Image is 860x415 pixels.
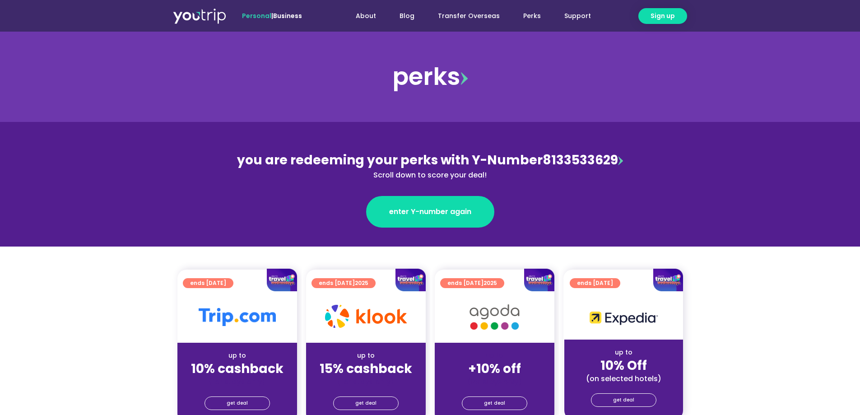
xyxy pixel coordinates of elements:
a: Business [273,11,302,20]
span: get deal [227,397,248,410]
strong: 10% Off [600,357,647,374]
div: up to [185,351,290,360]
div: (for stays only) [313,377,418,387]
a: get deal [205,396,270,410]
span: Sign up [651,11,675,21]
div: (for stays only) [442,377,547,387]
a: Support [553,8,603,24]
span: | [242,11,302,20]
a: get deal [333,396,399,410]
span: you are redeeming your perks with Y-Number [237,151,543,169]
div: Scroll down to score your deal! [234,170,626,181]
span: Personal [242,11,271,20]
nav: Menu [326,8,603,24]
div: up to [313,351,418,360]
strong: 15% cashback [320,360,412,378]
div: (on selected hotels) [572,374,676,383]
a: Transfer Overseas [426,8,511,24]
span: get deal [484,397,505,410]
a: get deal [462,396,527,410]
strong: 10% cashback [191,360,284,378]
a: enter Y-number again [366,196,494,228]
a: get deal [591,393,656,407]
a: Sign up [638,8,687,24]
span: enter Y-number again [389,206,471,217]
strong: +10% off [468,360,521,378]
div: 8133533629 [234,151,626,181]
span: get deal [355,397,377,410]
a: Blog [388,8,426,24]
div: up to [572,348,676,357]
div: (for stays only) [185,377,290,387]
a: About [344,8,388,24]
span: up to [486,351,503,360]
a: Perks [511,8,553,24]
span: get deal [613,394,634,406]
